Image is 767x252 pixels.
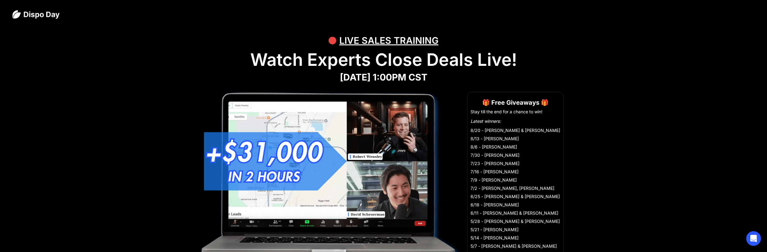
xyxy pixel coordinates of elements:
[12,50,755,70] h1: Watch Experts Close Deals Live!
[482,99,549,106] strong: 🎁 Free Giveaways 🎁
[471,118,501,124] em: Latest winners:
[340,72,427,83] strong: [DATE] 1:00PM CST
[746,231,761,246] div: Open Intercom Messenger
[471,109,560,115] li: Stay till the end for a chance to win!
[339,31,438,50] div: LIVE SALES TRAINING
